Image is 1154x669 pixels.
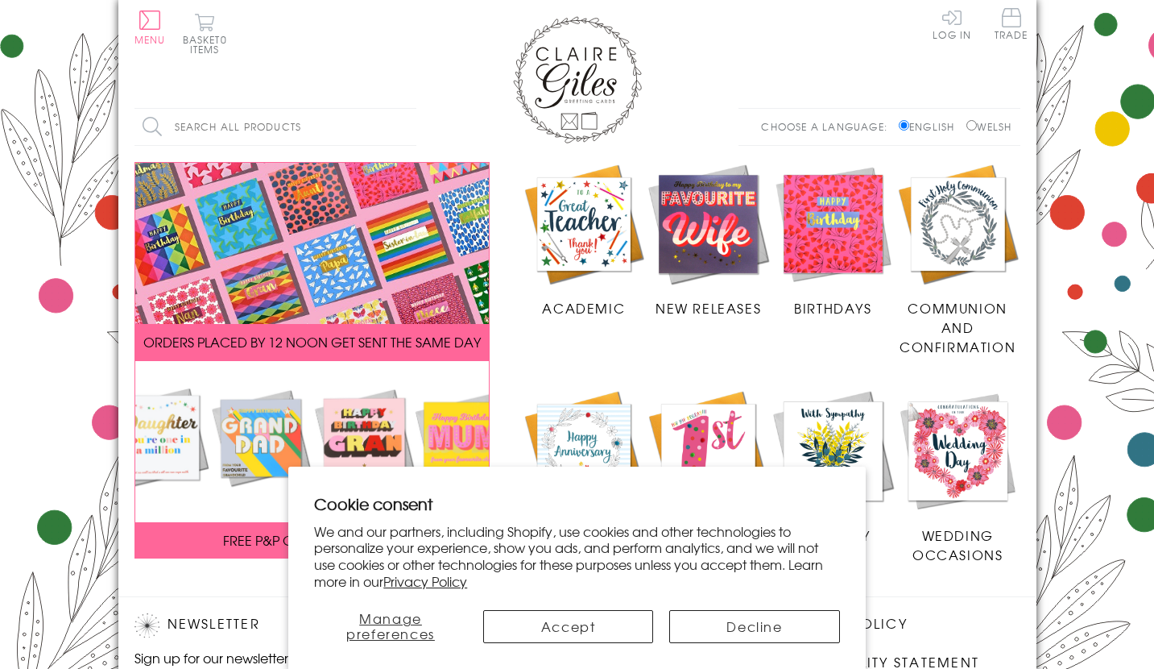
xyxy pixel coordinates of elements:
span: New Releases [656,298,761,318]
a: Communion and Confirmation [895,162,1020,357]
a: Anniversary [522,389,647,545]
a: Academic [522,162,647,318]
button: Decline [669,610,839,643]
span: ORDERS PLACED BY 12 NOON GET SENT THE SAME DAY [143,332,481,351]
span: Birthdays [794,298,871,318]
h2: Cookie consent [314,492,840,515]
span: Academic [542,298,625,318]
a: Birthdays [771,162,895,318]
input: Search [400,109,416,145]
a: Trade [995,8,1028,43]
span: FREE P&P ON ALL UK ORDERS [223,530,400,550]
span: Communion and Confirmation [900,298,1015,356]
span: Manage preferences [346,609,435,643]
a: Wedding Occasions [895,389,1020,564]
span: Trade [995,8,1028,39]
h2: Newsletter [134,613,408,638]
p: We and our partners, including Shopify, use cookies and other technologies to personalize your ex... [314,523,840,590]
span: 0 items [190,32,227,56]
label: English [899,119,962,134]
a: Log In [933,8,971,39]
input: Welsh [966,120,977,131]
input: Search all products [134,109,416,145]
label: Welsh [966,119,1012,134]
p: Choose a language: [761,119,895,134]
a: New Releases [646,162,771,318]
button: Menu [134,10,166,44]
a: Sympathy [771,389,895,545]
span: Wedding Occasions [912,526,1003,564]
button: Basket0 items [183,13,227,54]
a: Age Cards [646,389,771,545]
span: Menu [134,32,166,47]
input: English [899,120,909,131]
img: Claire Giles Greetings Cards [513,16,642,143]
button: Manage preferences [314,610,467,643]
a: Privacy Policy [383,571,467,591]
button: Accept [483,610,653,643]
